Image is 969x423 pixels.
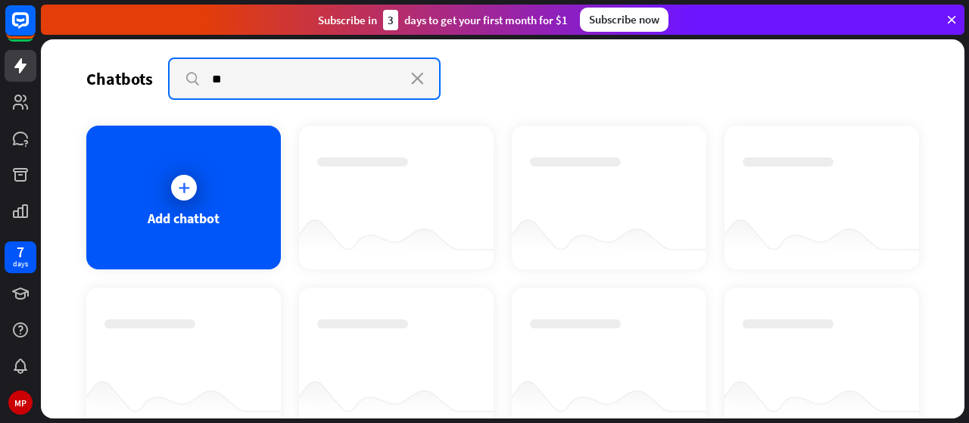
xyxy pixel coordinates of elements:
div: Chatbots [86,68,153,89]
div: MP [8,390,33,415]
button: Open LiveChat chat widget [12,6,58,51]
div: Subscribe now [580,8,668,32]
i: close [411,73,424,85]
div: 7 [17,245,24,259]
div: Add chatbot [148,210,220,227]
div: days [13,259,28,269]
a: 7 days [5,241,36,273]
div: 3 [383,10,398,30]
div: Subscribe in days to get your first month for $1 [318,10,568,30]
